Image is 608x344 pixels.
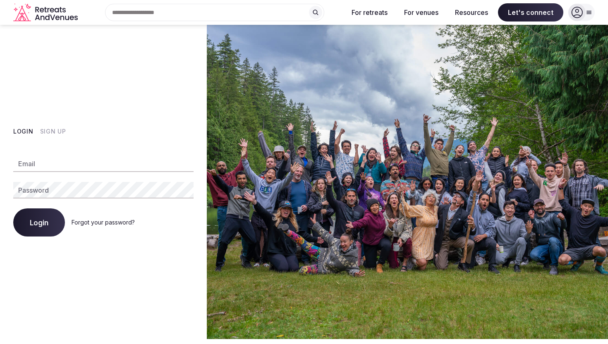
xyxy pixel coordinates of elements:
span: Login [30,218,48,227]
button: For venues [397,3,445,21]
a: Visit the homepage [13,3,79,22]
a: Forgot your password? [72,219,135,226]
svg: Retreats and Venues company logo [13,3,79,22]
button: Login [13,127,34,136]
span: Let's connect [498,3,563,21]
button: Sign Up [40,127,66,136]
button: Login [13,208,65,236]
button: For retreats [345,3,394,21]
img: My Account Background [207,25,608,339]
button: Resources [448,3,495,21]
